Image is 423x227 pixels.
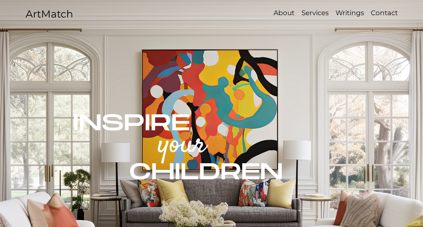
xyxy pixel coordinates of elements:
a: ArtMatch [26,8,73,20]
a: Services [298,8,332,18]
a: Contact [367,8,401,18]
a: Writings [332,8,367,18]
a: About [270,8,298,18]
nav: Site [248,8,401,18]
